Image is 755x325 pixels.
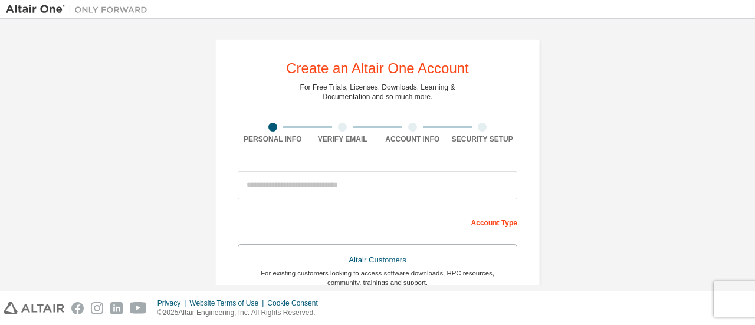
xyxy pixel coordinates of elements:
[238,134,308,144] div: Personal Info
[4,302,64,314] img: altair_logo.svg
[377,134,448,144] div: Account Info
[91,302,103,314] img: instagram.svg
[157,298,189,308] div: Privacy
[448,134,518,144] div: Security Setup
[245,268,510,287] div: For existing customers looking to access software downloads, HPC resources, community, trainings ...
[189,298,267,308] div: Website Terms of Use
[300,83,455,101] div: For Free Trials, Licenses, Downloads, Learning & Documentation and so much more.
[6,4,153,15] img: Altair One
[71,302,84,314] img: facebook.svg
[130,302,147,314] img: youtube.svg
[286,61,469,75] div: Create an Altair One Account
[157,308,325,318] p: © 2025 Altair Engineering, Inc. All Rights Reserved.
[238,212,517,231] div: Account Type
[110,302,123,314] img: linkedin.svg
[308,134,378,144] div: Verify Email
[267,298,324,308] div: Cookie Consent
[245,252,510,268] div: Altair Customers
